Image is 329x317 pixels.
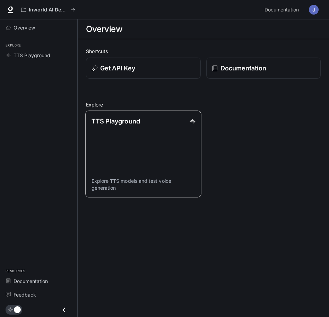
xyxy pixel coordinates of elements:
span: Documentation [265,6,299,14]
p: TTS Playground [92,117,140,126]
span: Feedback [14,291,36,298]
span: Documentation [14,277,48,285]
a: TTS Playground [3,49,75,61]
button: Get API Key [86,58,201,79]
a: Documentation [262,3,304,17]
a: Documentation [3,275,75,287]
p: Get API Key [100,63,135,73]
a: Documentation [206,58,321,79]
img: User avatar [309,5,319,15]
button: All workspaces [18,3,78,17]
p: Documentation [220,63,266,73]
a: Overview [3,22,75,34]
span: Dark mode toggle [14,306,21,313]
p: Inworld AI Demos [29,7,68,13]
h1: Overview [86,22,122,36]
p: Explore TTS models and test voice generation [92,178,195,191]
h2: Explore [86,101,321,108]
span: TTS Playground [14,52,50,59]
button: Close drawer [56,303,72,317]
a: TTS PlaygroundExplore TTS models and test voice generation [85,111,201,197]
h2: Shortcuts [86,48,321,55]
a: Feedback [3,289,75,301]
button: User avatar [307,3,321,17]
span: Overview [14,24,35,31]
